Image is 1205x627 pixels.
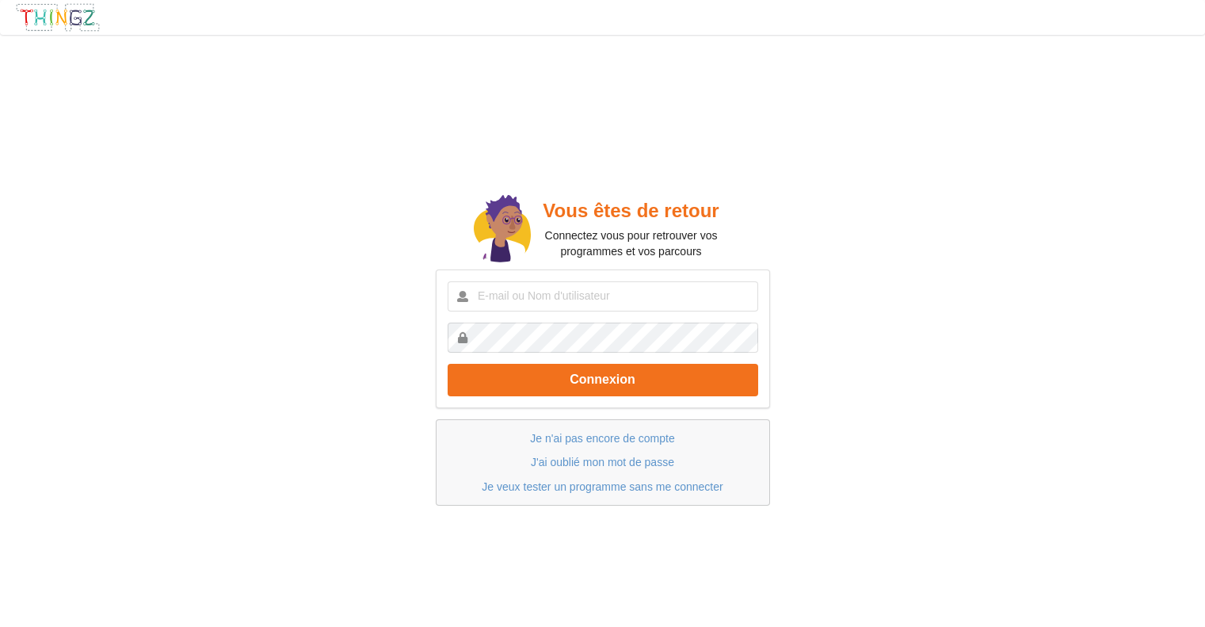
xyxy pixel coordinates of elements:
[531,456,674,468] a: J'ai oublié mon mot de passe
[482,480,723,493] a: Je veux tester un programme sans me connecter
[474,195,531,265] img: doc.svg
[531,199,731,224] h2: Vous êtes de retour
[531,227,731,259] p: Connectez vous pour retrouver vos programmes et vos parcours
[15,2,101,32] img: thingz_logo.png
[448,281,758,312] input: E-mail ou Nom d'utilisateur
[530,432,674,445] a: Je n'ai pas encore de compte
[448,364,758,396] button: Connexion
